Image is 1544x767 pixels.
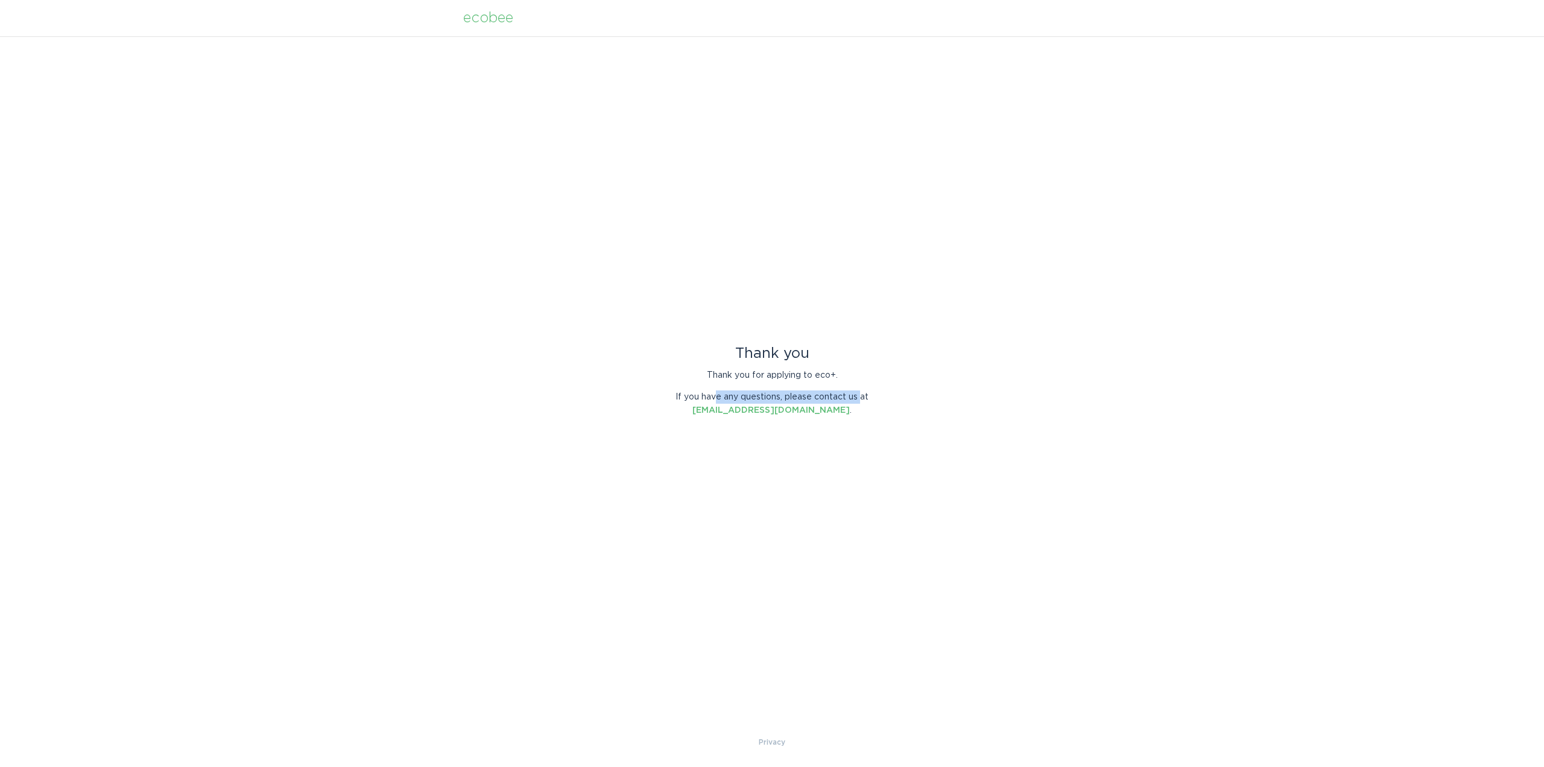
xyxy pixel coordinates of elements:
div: ecobee [463,11,513,25]
a: [EMAIL_ADDRESS][DOMAIN_NAME] [692,406,850,415]
div: Thank you [666,347,878,360]
p: Thank you for applying to eco+. [666,369,878,382]
a: Privacy Policy & Terms of Use [759,736,785,749]
p: If you have any questions, please contact us at . [666,390,878,417]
